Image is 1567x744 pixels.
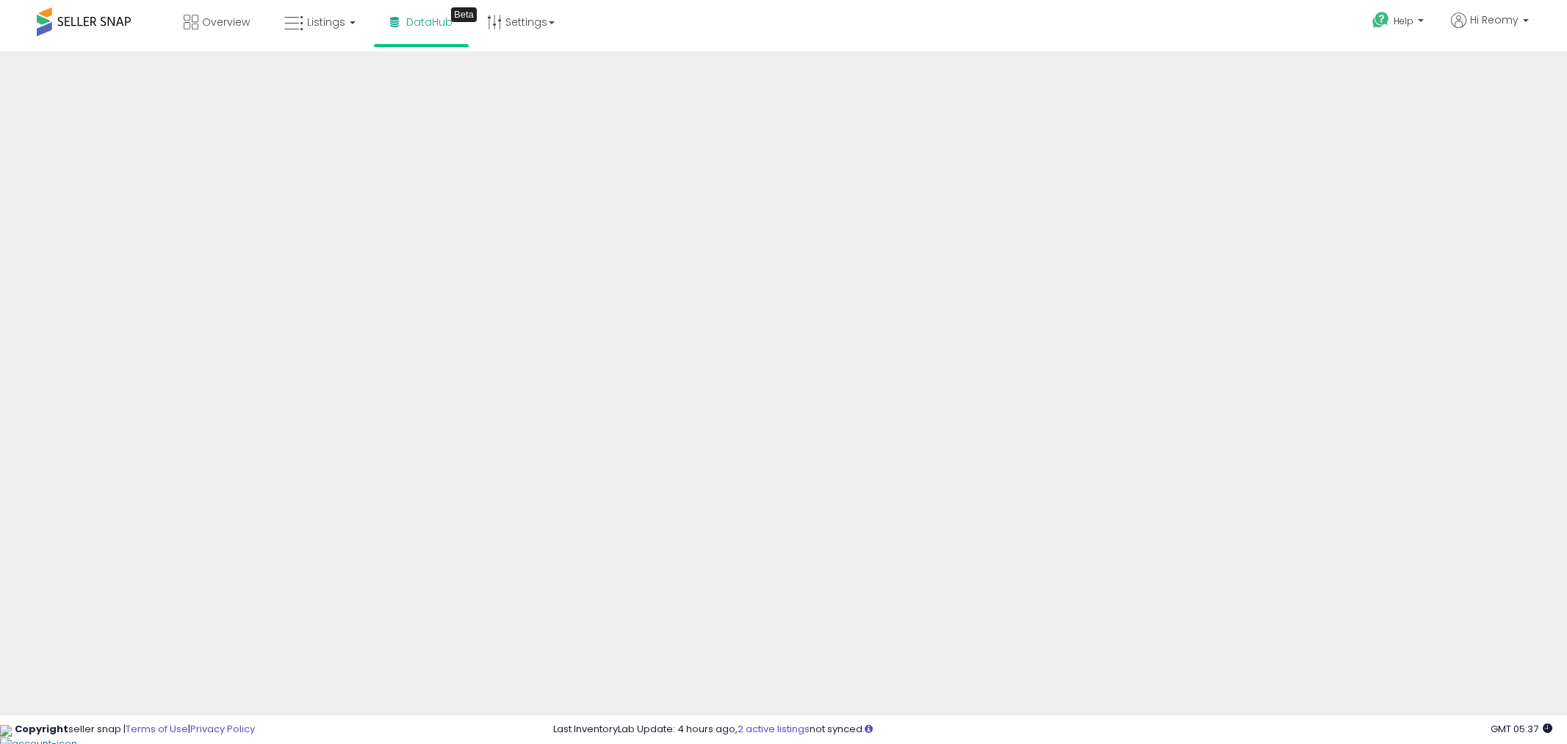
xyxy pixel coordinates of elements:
i: Get Help [1372,11,1390,29]
span: DataHub [406,15,453,29]
div: Tooltip anchor [451,7,477,22]
span: Listings [307,15,345,29]
span: Help [1394,15,1413,27]
a: Hi Reomy [1451,12,1529,46]
span: Hi Reomy [1470,12,1519,27]
span: Overview [202,15,250,29]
